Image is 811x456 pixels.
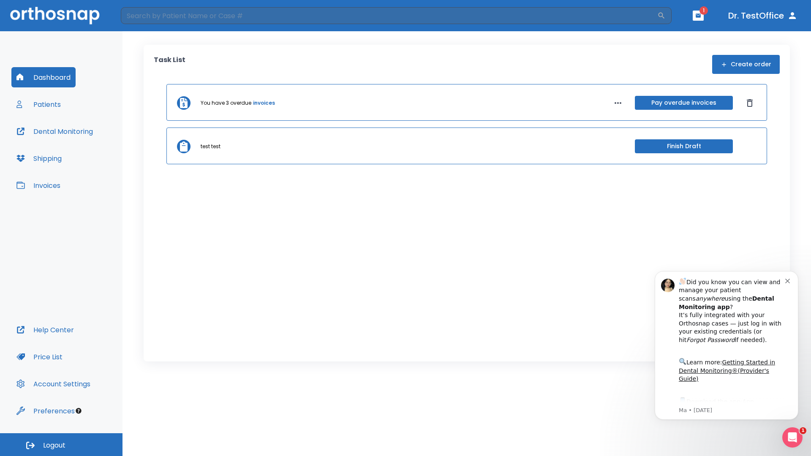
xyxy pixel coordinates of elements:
[75,407,82,415] div: Tooltip anchor
[11,148,67,168] button: Shipping
[253,99,275,107] a: invoices
[201,143,220,150] p: test test
[154,55,185,74] p: Task List
[800,427,806,434] span: 1
[11,175,65,195] button: Invoices
[121,7,657,24] input: Search by Patient Name or Case #
[43,441,65,450] span: Logout
[11,401,80,421] button: Preferences
[11,320,79,340] button: Help Center
[635,96,733,110] button: Pay overdue invoices
[201,99,251,107] p: You have 3 overdue
[11,347,68,367] button: Price List
[699,6,708,15] span: 1
[743,96,757,110] button: Dismiss
[642,261,811,452] iframe: Intercom notifications message
[11,374,95,394] button: Account Settings
[11,121,98,141] button: Dental Monitoring
[782,427,803,448] iframe: Intercom live chat
[11,94,66,114] button: Patients
[10,7,100,24] img: Orthosnap
[11,67,76,87] button: Dashboard
[725,8,801,23] button: Dr. TestOffice
[635,139,733,153] button: Finish Draft
[712,55,780,74] button: Create order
